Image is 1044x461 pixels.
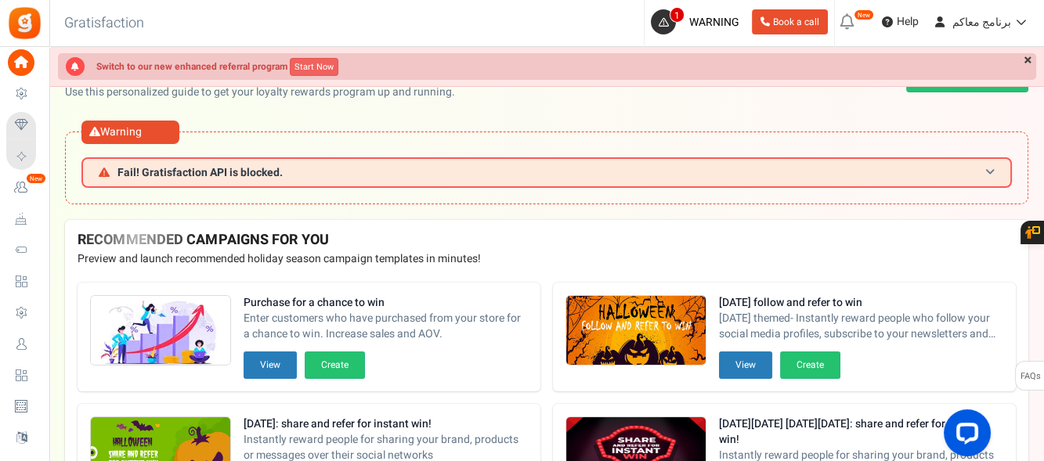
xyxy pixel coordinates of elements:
a: 1 WARNING [651,9,746,34]
span: WARNING [689,14,739,31]
a: Start Now [290,58,338,76]
em: New [26,173,46,184]
em: New [854,9,874,20]
span: برنامج معاكم [952,14,1011,31]
strong: [DATE]: share and refer for instant win! [244,416,528,432]
button: View [244,351,297,379]
span: Switch to our new enhanced referral program [96,59,287,73]
button: Create [780,351,840,379]
span: [DATE] themed- Instantly reward people who follow your social media profiles, subscribe to your n... [719,311,1003,342]
button: Create [305,351,365,379]
span: Fail! Gratisfaction API is blocked. [117,167,283,178]
strong: [DATE][DATE] [DATE][DATE]: share and refer for instant win! [719,416,1003,448]
a: × [1020,53,1036,69]
h4: RECOMMENDED CAMPAIGNS FOR YOU [78,232,1016,248]
a: New [6,175,42,201]
strong: Purchase for a chance to win [244,295,528,311]
img: Recommended Campaigns [566,296,706,366]
img: Recommended Campaigns [91,296,230,366]
span: 1 [670,7,685,23]
a: Help [876,9,925,34]
strong: [DATE] follow and refer to win [719,295,1003,311]
p: Use this personalized guide to get your loyalty rewards program up and running. [65,85,468,100]
h3: Gratisfaction [47,8,161,39]
span: Help [893,14,919,30]
span: Enter customers who have purchased from your store for a chance to win. Increase sales and AOV. [244,311,528,342]
a: Book a call [752,9,828,34]
div: Warning [81,121,179,144]
img: Gratisfaction [7,5,42,41]
p: Preview and launch recommended holiday season campaign templates in minutes! [78,251,1016,267]
span: FAQs [1020,362,1041,391]
button: View [719,351,772,379]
